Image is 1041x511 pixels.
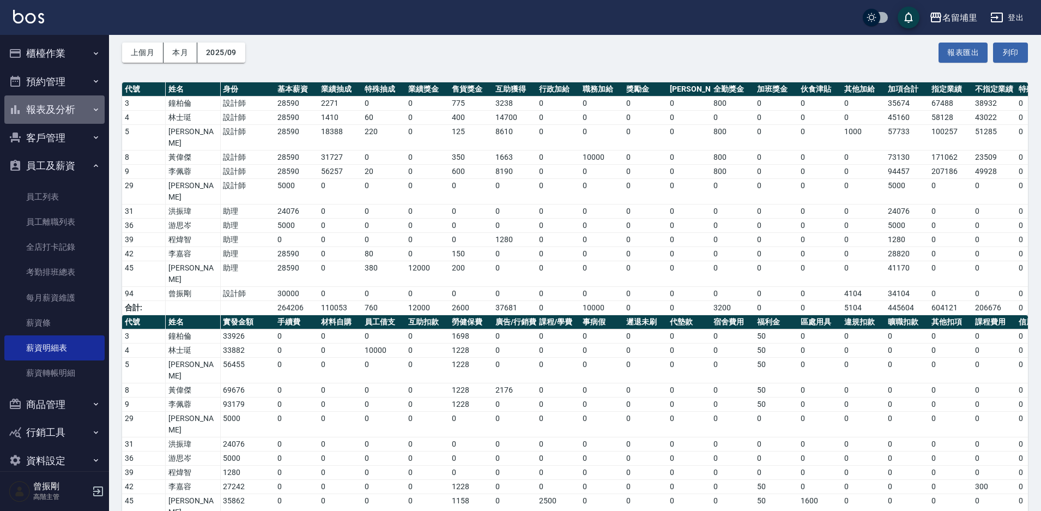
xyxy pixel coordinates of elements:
[318,82,362,97] th: 業績抽成
[275,233,318,247] td: 0
[885,261,929,287] td: 41170
[275,165,318,179] td: 28590
[362,111,405,125] td: 60
[972,97,1016,111] td: 38932
[580,261,624,287] td: 0
[624,82,667,97] th: 獎勵金
[580,233,624,247] td: 0
[885,82,929,97] th: 加項合計
[929,205,972,219] td: 0
[885,165,929,179] td: 94457
[493,247,536,261] td: 0
[4,209,105,235] a: 員工離職列表
[122,247,166,261] td: 42
[405,82,449,97] th: 業績獎金
[166,247,220,261] td: 李嘉容
[4,68,105,96] button: 預約管理
[449,179,493,205] td: 0
[166,165,220,179] td: 李佩蓉
[580,179,624,205] td: 0
[405,179,449,205] td: 0
[798,151,842,165] td: 0
[624,247,667,261] td: 0
[798,247,842,261] td: 0
[493,205,536,219] td: 0
[624,165,667,179] td: 0
[972,82,1016,97] th: 不指定業績
[536,82,580,97] th: 行政加給
[362,125,405,151] td: 220
[4,418,105,447] button: 行銷工具
[842,165,885,179] td: 0
[711,165,754,179] td: 800
[4,39,105,68] button: 櫃檯作業
[754,125,798,151] td: 0
[711,125,754,151] td: 800
[798,233,842,247] td: 0
[798,219,842,233] td: 0
[318,97,362,111] td: 2271
[972,247,1016,261] td: 0
[711,97,754,111] td: 800
[449,247,493,261] td: 150
[885,111,929,125] td: 45160
[624,219,667,233] td: 0
[939,43,988,63] button: 報表匯出
[842,151,885,165] td: 0
[754,82,798,97] th: 加班獎金
[122,205,166,219] td: 31
[220,165,275,179] td: 設計師
[220,261,275,287] td: 助理
[220,97,275,111] td: 設計師
[972,125,1016,151] td: 51285
[885,287,929,301] td: 34104
[754,261,798,287] td: 0
[711,111,754,125] td: 0
[580,151,624,165] td: 10000
[798,179,842,205] td: 0
[842,97,885,111] td: 0
[667,111,711,125] td: 0
[536,97,580,111] td: 0
[624,287,667,301] td: 0
[624,97,667,111] td: 0
[842,261,885,287] td: 0
[122,125,166,151] td: 5
[885,247,929,261] td: 28820
[318,261,362,287] td: 0
[885,97,929,111] td: 35674
[166,125,220,151] td: [PERSON_NAME]
[842,287,885,301] td: 4104
[122,43,164,63] button: 上個月
[624,205,667,219] td: 0
[711,261,754,287] td: 0
[166,287,220,301] td: 曾振剛
[13,10,44,23] img: Logo
[275,247,318,261] td: 28590
[493,111,536,125] td: 14700
[33,492,89,502] p: 高階主管
[449,151,493,165] td: 350
[929,261,972,287] td: 0
[275,125,318,151] td: 28590
[405,151,449,165] td: 0
[405,287,449,301] td: 0
[580,205,624,219] td: 0
[798,287,842,301] td: 0
[405,165,449,179] td: 0
[929,233,972,247] td: 0
[405,219,449,233] td: 0
[667,125,711,151] td: 0
[275,151,318,165] td: 28590
[536,205,580,219] td: 0
[754,205,798,219] td: 0
[929,97,972,111] td: 67488
[493,261,536,287] td: 0
[842,179,885,205] td: 0
[449,233,493,247] td: 0
[275,179,318,205] td: 5000
[362,97,405,111] td: 0
[667,219,711,233] td: 0
[580,111,624,125] td: 0
[275,205,318,219] td: 24076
